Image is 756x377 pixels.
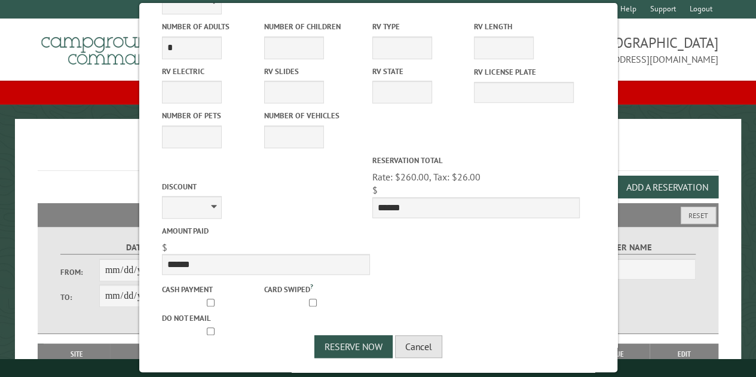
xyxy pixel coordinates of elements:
[264,110,363,121] label: Number of Vehicles
[161,110,261,121] label: Number of Pets
[38,203,718,226] h2: Filters
[161,284,261,295] label: Cash payment
[616,176,718,198] button: Add a Reservation
[264,21,363,32] label: Number of Children
[161,225,369,237] label: Amount paid
[44,344,109,365] th: Site
[161,21,261,32] label: Number of Adults
[161,181,369,192] label: Discount
[60,292,99,303] label: To:
[650,344,718,365] th: Edit
[395,335,442,358] button: Cancel
[161,241,167,253] span: $
[161,312,261,324] label: Do not email
[474,66,574,78] label: RV License Plate
[681,207,716,224] button: Reset
[372,171,480,183] span: Rate: $260.00, Tax: $26.00
[314,335,393,358] button: Reserve Now
[474,21,574,32] label: RV Length
[310,282,313,290] a: ?
[161,66,261,77] label: RV Electric
[372,21,472,32] label: RV Type
[60,266,99,278] label: From:
[264,281,363,295] label: Card swiped
[38,23,187,70] img: Campground Commander
[110,344,197,365] th: Dates
[38,138,718,171] h1: Reservations
[372,155,580,166] label: Reservation Total
[60,241,216,255] label: Dates
[372,66,472,77] label: RV State
[372,184,377,196] span: $
[540,241,696,255] label: Customer Name
[264,66,363,77] label: RV Slides
[586,344,650,365] th: Due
